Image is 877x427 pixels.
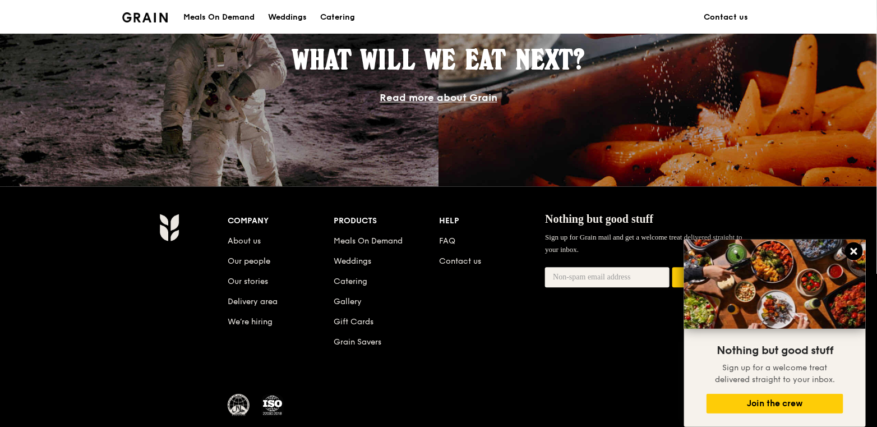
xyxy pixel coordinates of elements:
[334,213,440,229] div: Products
[440,256,482,266] a: Contact us
[228,317,273,327] a: We’re hiring
[440,236,456,246] a: FAQ
[672,267,757,288] button: Join the crew
[334,297,362,306] a: Gallery
[380,91,497,104] a: Read more about Grain
[228,394,250,416] img: MUIS Halal Certified
[261,1,313,34] a: Weddings
[320,1,355,34] div: Catering
[545,233,742,254] span: Sign up for Grain mail and get a welcome treat delivered straight to your inbox.
[545,213,653,225] span: Nothing but good stuff
[268,1,307,34] div: Weddings
[261,394,284,416] img: ISO Certified
[697,1,755,34] a: Contact us
[228,277,268,286] a: Our stories
[684,240,866,329] img: DSC07876-Edit02-Large.jpeg
[334,256,371,266] a: Weddings
[545,267,670,287] input: Non-spam email address
[440,213,546,229] div: Help
[845,242,863,260] button: Close
[334,337,381,347] a: Grain Savers
[313,1,362,34] a: Catering
[228,213,334,229] div: Company
[228,256,270,266] a: Our people
[159,213,179,241] img: Grain
[715,363,835,384] span: Sign up for a welcome treat delivered straight to your inbox.
[183,1,255,34] div: Meals On Demand
[228,297,278,306] a: Delivery area
[334,236,403,246] a: Meals On Demand
[717,344,833,357] span: Nothing but good stuff
[707,394,843,414] button: Join the crew
[292,43,585,76] span: What will we eat next?
[228,236,261,246] a: About us
[334,317,373,327] a: Gift Cards
[122,12,168,22] img: Grain
[334,277,367,286] a: Catering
